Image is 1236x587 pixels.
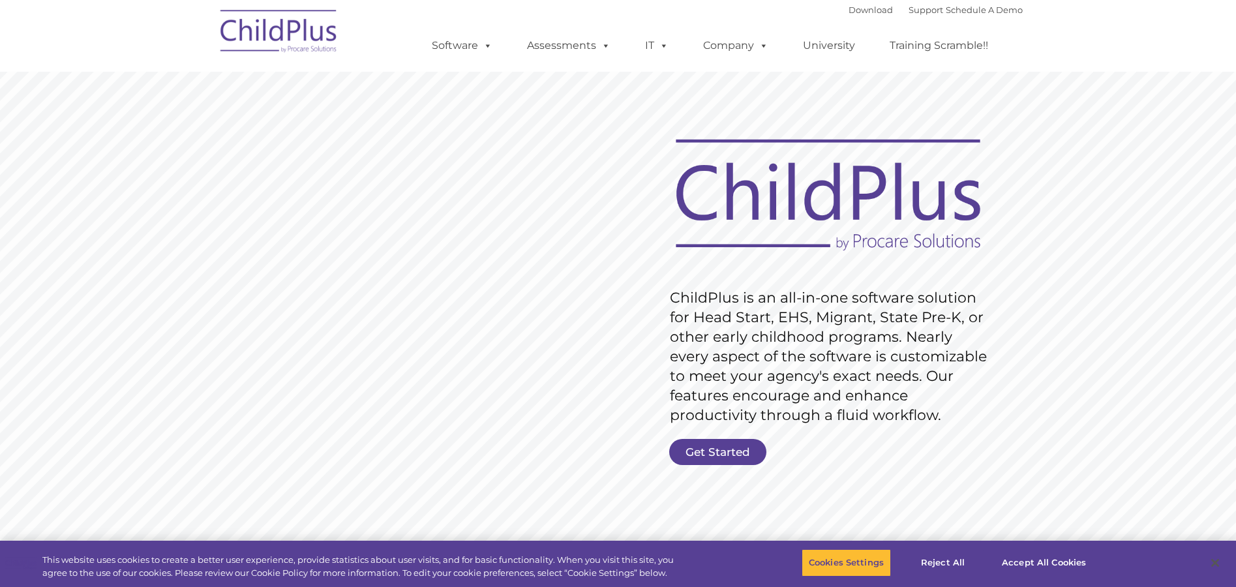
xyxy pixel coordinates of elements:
[632,33,682,59] a: IT
[909,5,943,15] a: Support
[849,5,893,15] a: Download
[790,33,868,59] a: University
[214,1,344,66] img: ChildPlus by Procare Solutions
[670,288,993,425] rs-layer: ChildPlus is an all-in-one software solution for Head Start, EHS, Migrant, State Pre-K, or other ...
[669,439,766,465] a: Get Started
[419,33,505,59] a: Software
[946,5,1023,15] a: Schedule A Demo
[877,33,1001,59] a: Training Scramble!!
[995,549,1093,577] button: Accept All Cookies
[514,33,624,59] a: Assessments
[849,5,1023,15] font: |
[690,33,781,59] a: Company
[42,554,680,579] div: This website uses cookies to create a better user experience, provide statistics about user visit...
[902,549,984,577] button: Reject All
[802,549,891,577] button: Cookies Settings
[1201,549,1229,577] button: Close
